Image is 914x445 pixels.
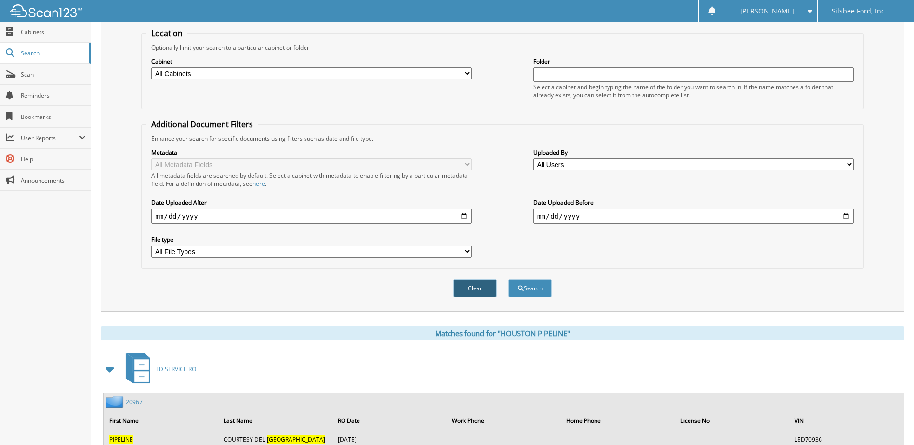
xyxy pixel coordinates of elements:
span: Announcements [21,176,86,184]
th: Last Name [219,411,332,431]
th: License No [676,411,789,431]
th: Home Phone [561,411,675,431]
th: VIN [790,411,903,431]
span: Silsbee Ford, Inc. [832,8,887,14]
label: Date Uploaded After [151,198,472,207]
span: Search [21,49,84,57]
label: File type [151,236,472,244]
span: Help [21,155,86,163]
label: Cabinet [151,57,472,65]
span: Reminders [21,92,86,100]
span: FD SERVICE RO [156,365,196,373]
a: 20967 [126,398,143,406]
span: User Reports [21,134,79,142]
label: Date Uploaded Before [533,198,854,207]
legend: Location [146,28,187,39]
img: scan123-logo-white.svg [10,4,82,17]
a: FD SERVICE RO [120,350,196,388]
button: Search [508,279,552,297]
span: [PERSON_NAME] [740,8,794,14]
a: here [252,180,265,188]
div: Matches found for "HOUSTON PIPELINE" [101,326,904,340]
th: Work Phone [447,411,560,431]
span: Cabinets [21,28,86,36]
div: Enhance your search for specific documents using filters such as date and file type. [146,134,858,143]
div: Select a cabinet and begin typing the name of the folder you want to search in. If the name match... [533,83,854,99]
img: folder2.png [106,396,126,408]
div: Optionally limit your search to a particular cabinet or folder [146,43,858,52]
th: RO Date [333,411,446,431]
span: Bookmarks [21,113,86,121]
span: Scan [21,70,86,79]
th: First Name [105,411,218,431]
legend: Additional Document Filters [146,119,258,130]
button: Clear [453,279,497,297]
label: Uploaded By [533,148,854,157]
span: [GEOGRAPHIC_DATA] [267,435,325,444]
span: PIPELINE [109,435,133,444]
label: Folder [533,57,854,65]
iframe: Chat Widget [866,399,914,445]
div: All metadata fields are searched by default. Select a cabinet with metadata to enable filtering b... [151,171,472,188]
input: end [533,209,854,224]
label: Metadata [151,148,472,157]
input: start [151,209,472,224]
